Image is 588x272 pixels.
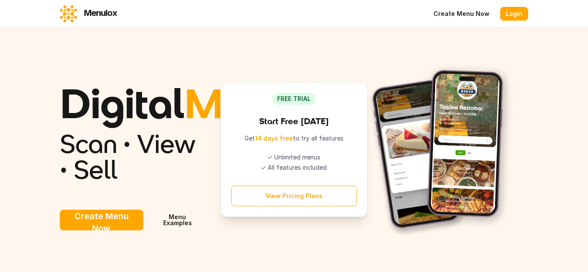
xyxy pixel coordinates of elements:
[500,7,528,21] a: Login
[60,210,143,230] button: Create Menu Now
[231,186,356,206] button: View Pricing Plans
[255,134,293,142] span: 14 days free
[231,163,356,172] li: ✓ All features included
[428,7,495,21] a: Create Menu Now
[231,153,356,162] li: ✓ Unlimited menus
[60,5,117,22] a: Menulox
[149,210,207,230] a: Menu Examples
[368,62,514,237] img: banner image
[60,131,207,182] h2: Scan • View • Sell
[184,76,293,130] span: Menu
[231,115,356,127] h3: Start Free [DATE]
[60,5,77,22] img: logo
[272,93,316,105] div: FREE TRIAL
[231,134,356,143] p: Get to try all features
[60,83,207,124] h1: Digital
